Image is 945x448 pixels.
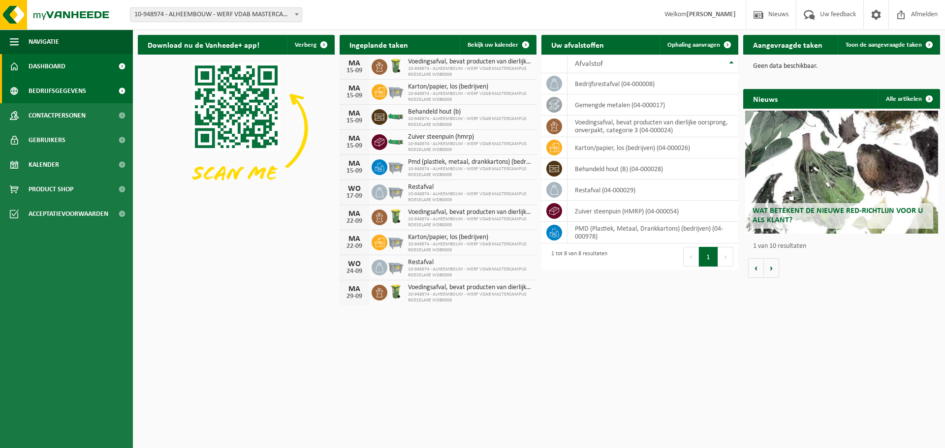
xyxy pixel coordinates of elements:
span: Pmd (plastiek, metaal, drankkartons) (bedrijven) [408,158,532,166]
button: Previous [683,247,699,267]
img: HK-XC-10-GN-00 [387,137,404,146]
span: Verberg [295,42,316,48]
h2: Uw afvalstoffen [541,35,614,54]
img: WB-2500-GAL-GY-01 [387,233,404,250]
p: Geen data beschikbaar. [753,63,930,70]
div: 1 tot 8 van 8 resultaten [546,246,607,268]
td: bedrijfsrestafval (04-000008) [567,73,738,94]
div: 15-09 [345,67,364,74]
td: restafval (04-000029) [567,179,738,201]
span: Gebruikers [29,128,65,152]
span: Bekijk uw kalender [468,42,518,48]
span: 10-948974 - ALHEEMBOUW - WERF VDAB MASTERCAMPUS ROESELARE WDB0009 [408,66,532,78]
span: Voedingsafval, bevat producten van dierlijke oorsprong, onverpakt, categorie 3 [408,284,532,292]
span: 10-948974 - ALHEEMBOUW - WERF VDAB MASTERCAMPUS ROESELARE WDB0009 [408,191,532,203]
div: MA [345,85,364,92]
span: Voedingsafval, bevat producten van dierlijke oorsprong, onverpakt, categorie 3 [408,58,532,66]
p: 1 van 10 resultaten [753,243,935,250]
span: 10-948974 - ALHEEMBOUW - WERF VDAB MASTERCAMPUS ROESELARE WDB0009 [408,292,532,303]
span: 10-948974 - ALHEEMBOUW - WERF VDAB MASTERCAMPUS ROESELARE WDB0009 [408,166,532,178]
div: MA [345,110,364,118]
td: zuiver steenpuin (HMRP) (04-000054) [567,201,738,222]
img: Download de VHEPlus App [138,55,335,202]
a: Ophaling aanvragen [660,35,737,55]
span: 10-948974 - ALHEEMBOUW - WERF VDAB MASTERCAMPUS ROESELARE WDB0009 [408,241,532,253]
span: Ophaling aanvragen [667,42,720,48]
img: WB-2500-GAL-GY-01 [387,83,404,99]
div: 22-09 [345,243,364,250]
span: Restafval [408,259,532,267]
button: 1 [699,247,718,267]
span: Navigatie [29,30,59,54]
div: WO [345,260,364,268]
td: gemengde metalen (04-000017) [567,94,738,116]
h2: Nieuws [743,89,787,108]
button: Vorige [748,258,764,278]
img: WB-0140-HPE-GN-50 [387,58,404,74]
div: MA [345,160,364,168]
td: karton/papier, los (bedrijven) (04-000026) [567,137,738,158]
span: Karton/papier, los (bedrijven) [408,234,532,241]
span: Bedrijfsgegevens [29,79,86,103]
button: Volgende [764,258,779,278]
span: 10-948974 - ALHEEMBOUW - WERF VDAB MASTERCAMPUS ROESELARE WDB0009 [408,267,532,278]
div: 29-09 [345,293,364,300]
strong: [PERSON_NAME] [687,11,736,18]
button: Verberg [287,35,334,55]
span: Voedingsafval, bevat producten van dierlijke oorsprong, onverpakt, categorie 3 [408,209,532,216]
span: Acceptatievoorwaarden [29,202,108,226]
span: 10-948974 - ALHEEMBOUW - WERF VDAB MASTERCAMPUS ROESELARE WDB0009 [408,216,532,228]
div: MA [345,235,364,243]
a: Bekijk uw kalender [460,35,535,55]
span: 10-948974 - ALHEEMBOUW - WERF VDAB MASTERCAMPUS ROESELARE WDB0009 - ROESELARE [130,7,302,22]
div: 24-09 [345,268,364,275]
div: 15-09 [345,118,364,124]
span: 10-948974 - ALHEEMBOUW - WERF VDAB MASTERCAMPUS ROESELARE WDB0009 - ROESELARE [130,8,302,22]
span: 10-948974 - ALHEEMBOUW - WERF VDAB MASTERCAMPUS ROESELARE WDB0009 [408,116,532,128]
h2: Ingeplande taken [340,35,418,54]
span: Restafval [408,183,532,191]
img: WB-2500-GAL-GY-01 [387,158,404,175]
div: WO [345,185,364,193]
img: WB-0140-HPE-GN-50 [387,208,404,225]
span: Behandeld hout (b) [408,108,532,116]
span: Contactpersonen [29,103,86,128]
span: 10-948974 - ALHEEMBOUW - WERF VDAB MASTERCAMPUS ROESELARE WDB0009 [408,91,532,103]
a: Toon de aangevraagde taken [838,35,939,55]
span: Afvalstof [575,60,603,68]
span: Wat betekent de nieuwe RED-richtlijn voor u als klant? [753,207,923,224]
td: behandeld hout (B) (04-000028) [567,158,738,179]
span: Toon de aangevraagde taken [846,42,922,48]
div: MA [345,285,364,293]
img: WB-2500-GAL-GY-01 [387,258,404,275]
span: Karton/papier, los (bedrijven) [408,83,532,91]
img: HK-XC-15-GN-00 [387,112,404,120]
div: 15-09 [345,92,364,99]
div: 17-09 [345,193,364,200]
h2: Download nu de Vanheede+ app! [138,35,269,54]
div: MA [345,135,364,143]
td: PMD (Plastiek, Metaal, Drankkartons) (bedrijven) (04-000978) [567,222,738,243]
span: Kalender [29,152,59,177]
span: 10-948974 - ALHEEMBOUW - WERF VDAB MASTERCAMPUS ROESELARE WDB0009 [408,141,532,153]
span: Dashboard [29,54,65,79]
a: Wat betekent de nieuwe RED-richtlijn voor u als klant? [745,111,938,234]
div: 15-09 [345,143,364,149]
div: MA [345,210,364,218]
div: MA [345,60,364,67]
div: 15-09 [345,168,364,175]
img: WB-0140-HPE-GN-50 [387,283,404,300]
img: WB-2500-GAL-GY-01 [387,183,404,200]
div: 22-09 [345,218,364,225]
a: Alle artikelen [878,89,939,109]
button: Next [718,247,733,267]
span: Product Shop [29,177,73,202]
span: Zuiver steenpuin (hmrp) [408,133,532,141]
h2: Aangevraagde taken [743,35,832,54]
td: voedingsafval, bevat producten van dierlijke oorsprong, onverpakt, categorie 3 (04-000024) [567,116,738,137]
